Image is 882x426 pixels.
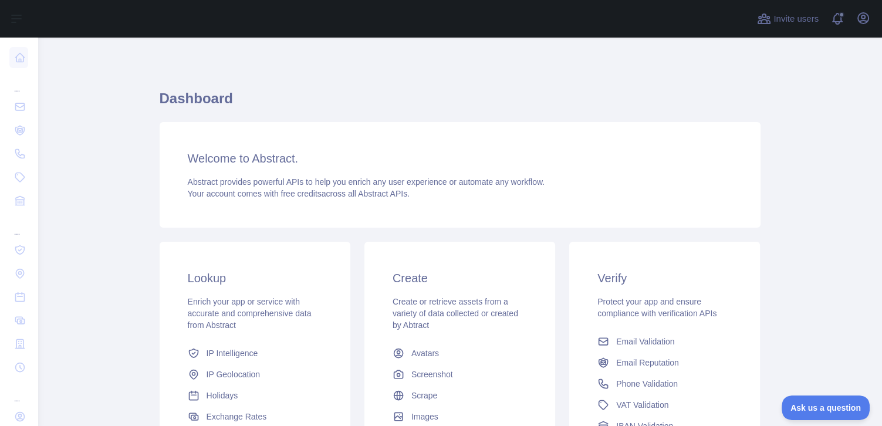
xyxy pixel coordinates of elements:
[393,297,518,330] span: Create or retrieve assets from a variety of data collected or created by Abtract
[207,368,261,380] span: IP Geolocation
[388,385,532,406] a: Scrape
[411,368,453,380] span: Screenshot
[207,411,267,422] span: Exchange Rates
[188,177,545,187] span: Abstract provides powerful APIs to help you enrich any user experience or automate any workflow.
[616,357,679,368] span: Email Reputation
[597,297,717,318] span: Protect your app and ensure compliance with verification APIs
[388,364,532,385] a: Screenshot
[160,89,761,117] h1: Dashboard
[9,380,28,404] div: ...
[183,385,327,406] a: Holidays
[616,399,668,411] span: VAT Validation
[616,378,678,390] span: Phone Validation
[9,70,28,94] div: ...
[393,270,527,286] h3: Create
[411,347,439,359] span: Avatars
[207,390,238,401] span: Holidays
[9,214,28,237] div: ...
[207,347,258,359] span: IP Intelligence
[597,270,732,286] h3: Verify
[411,411,438,422] span: Images
[188,150,732,167] h3: Welcome to Abstract.
[593,352,736,373] a: Email Reputation
[388,343,532,364] a: Avatars
[188,297,312,330] span: Enrich your app or service with accurate and comprehensive data from Abstract
[183,364,327,385] a: IP Geolocation
[281,189,322,198] span: free credits
[411,390,437,401] span: Scrape
[616,336,674,347] span: Email Validation
[593,394,736,415] a: VAT Validation
[593,331,736,352] a: Email Validation
[773,12,819,26] span: Invite users
[188,270,322,286] h3: Lookup
[183,343,327,364] a: IP Intelligence
[593,373,736,394] a: Phone Validation
[755,9,821,28] button: Invite users
[782,395,870,420] iframe: Toggle Customer Support
[188,189,410,198] span: Your account comes with across all Abstract APIs.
